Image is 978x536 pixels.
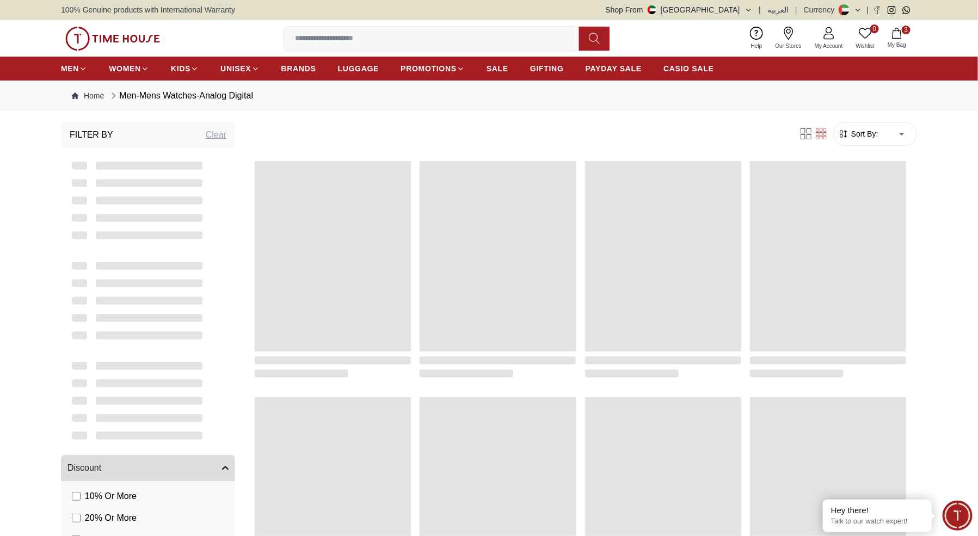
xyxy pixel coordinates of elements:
[67,461,101,475] span: Discount
[881,26,913,51] button: 3My Bag
[61,455,235,481] button: Discount
[902,26,911,34] span: 3
[401,59,465,78] a: PROMOTIONS
[943,501,973,531] div: Chat Widget
[61,59,87,78] a: MEN
[530,63,564,74] span: GIFTING
[171,63,190,74] span: KIDS
[65,27,160,51] img: ...
[220,59,259,78] a: UNISEX
[747,42,767,50] span: Help
[831,505,924,516] div: Hey there!
[586,63,642,74] span: PAYDAY SALE
[866,4,869,15] span: |
[873,6,881,14] a: Facebook
[852,42,879,50] span: Wishlist
[850,24,881,52] a: 0Wishlist
[61,81,917,111] nav: Breadcrumb
[870,24,879,33] span: 0
[487,63,508,74] span: SALE
[767,4,789,15] button: العربية
[281,63,316,74] span: BRANDS
[109,63,141,74] span: WOMEN
[745,24,769,52] a: Help
[771,42,806,50] span: Our Stores
[72,492,81,501] input: 10% Or More
[648,5,656,14] img: United Arab Emirates
[61,4,235,15] span: 100% Genuine products with International Warranty
[72,514,81,522] input: 20% Or More
[838,128,878,139] button: Sort By:
[810,42,847,50] span: My Account
[663,59,714,78] a: CASIO SALE
[883,41,911,49] span: My Bag
[108,89,253,102] div: Men-Mens Watches-Analog Digital
[586,59,642,78] a: PAYDAY SALE
[487,59,508,78] a: SALE
[902,6,911,14] a: Whatsapp
[220,63,251,74] span: UNISEX
[804,4,839,15] div: Currency
[769,24,808,52] a: Our Stores
[206,128,226,141] div: Clear
[338,59,379,78] a: LUGGAGE
[70,128,113,141] h3: Filter By
[663,63,714,74] span: CASIO SALE
[795,4,797,15] span: |
[281,59,316,78] a: BRANDS
[401,63,457,74] span: PROMOTIONS
[109,59,149,78] a: WOMEN
[61,63,79,74] span: MEN
[831,517,924,526] p: Talk to our watch expert!
[849,128,878,139] span: Sort By:
[759,4,761,15] span: |
[85,490,137,503] span: 10 % Or More
[171,59,199,78] a: KIDS
[888,6,896,14] a: Instagram
[530,59,564,78] a: GIFTING
[606,4,753,15] button: Shop From[GEOGRAPHIC_DATA]
[85,512,137,525] span: 20 % Or More
[338,63,379,74] span: LUGGAGE
[72,90,104,101] a: Home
